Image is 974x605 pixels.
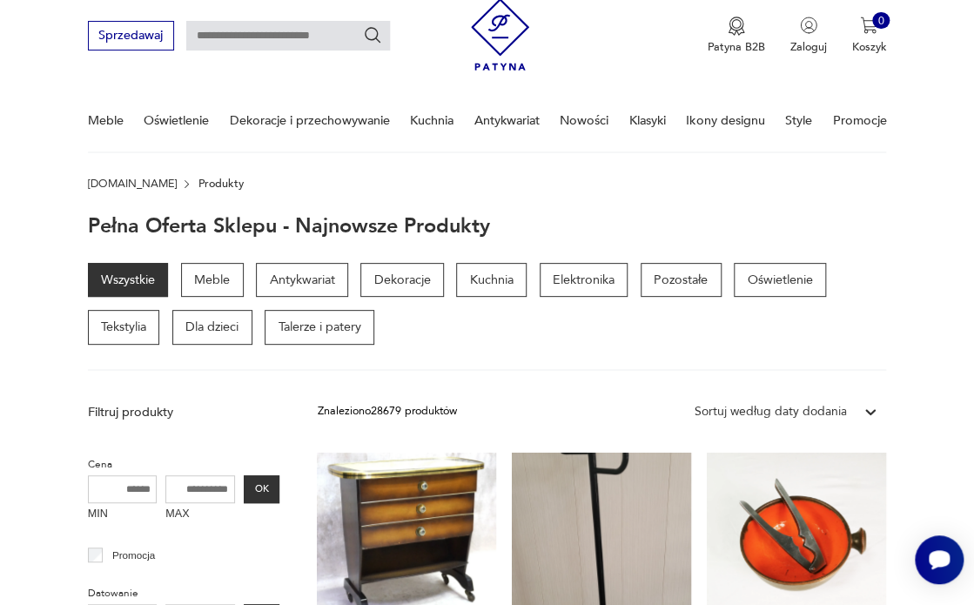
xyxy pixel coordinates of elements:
[734,263,826,298] a: Oświetlenie
[256,263,348,298] a: Antykwariat
[181,263,244,298] a: Meble
[88,503,158,528] label: MIN
[851,39,886,55] p: Koszyk
[88,31,174,42] a: Sprzedawaj
[694,403,846,420] div: Sortuj według daty dodania
[641,263,722,298] a: Pozostałe
[410,91,453,151] a: Kuchnia
[88,91,124,151] a: Meble
[790,17,827,55] button: Zaloguj
[629,91,666,151] a: Klasyki
[244,475,279,503] button: OK
[230,91,390,151] a: Dekoracje i przechowywanie
[88,310,160,345] a: Tekstylia
[144,91,209,151] a: Oświetlenie
[474,91,540,151] a: Antykwariat
[851,17,886,55] button: 0Koszyk
[317,403,456,420] div: Znaleziono 28679 produktów
[872,12,890,30] div: 0
[360,263,444,298] a: Dekoracje
[198,178,243,190] p: Produkty
[88,585,280,602] p: Datowanie
[708,39,765,55] p: Patyna B2B
[800,17,817,34] img: Ikonka użytkownika
[88,404,280,421] p: Filtruj produkty
[785,91,812,151] a: Style
[88,216,490,238] h1: Pełna oferta sklepu - najnowsze produkty
[708,17,765,55] a: Ikona medaluPatyna B2B
[456,263,527,298] a: Kuchnia
[363,26,382,45] button: Szukaj
[860,17,877,34] img: Ikona koszyka
[915,535,964,584] iframe: Smartsupp widget button
[88,456,280,474] p: Cena
[112,547,155,564] p: Promocja
[88,178,177,190] a: [DOMAIN_NAME]
[165,503,235,528] label: MAX
[172,310,252,345] a: Dla dzieci
[728,17,745,36] img: Ikona medalu
[790,39,827,55] p: Zaloguj
[832,91,886,151] a: Promocje
[88,21,174,50] button: Sprzedawaj
[560,91,608,151] a: Nowości
[265,310,374,345] a: Talerze i patery
[686,91,764,151] a: Ikony designu
[88,263,169,298] a: Wszystkie
[540,263,628,298] a: Elektronika
[708,17,765,55] button: Patyna B2B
